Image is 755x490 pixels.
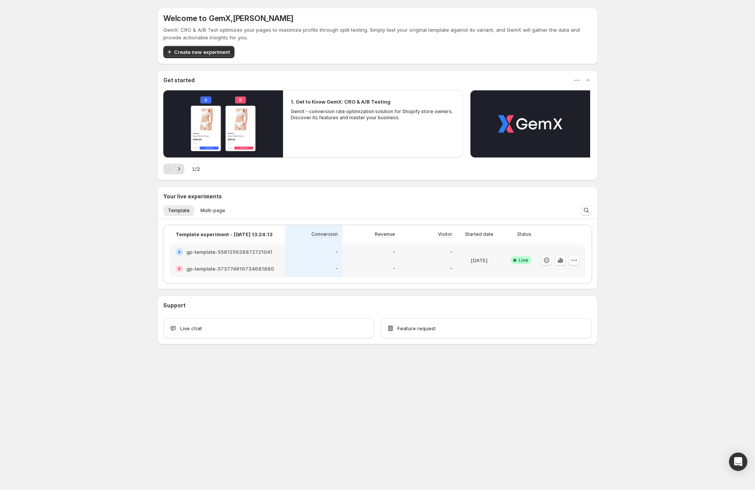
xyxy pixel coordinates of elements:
div: Open Intercom Messenger [729,453,747,471]
p: GemX - conversion rate optimization solution for Shopify store owners. Discover its features and ... [291,109,455,121]
nav: Pagination [163,164,184,174]
p: - [450,249,452,255]
button: Search and filter results [581,205,592,216]
p: Revenue [375,231,395,237]
h5: Welcome to GemX [163,14,293,23]
p: Visitor [438,231,452,237]
p: Conversion [311,231,338,237]
p: - [393,249,395,255]
h2: 1. Get to Know GemX: CRO & A/B Testing [291,98,391,105]
span: Template [168,208,190,214]
p: Status [517,231,531,237]
span: , [PERSON_NAME] [231,14,293,23]
p: - [335,249,338,255]
span: Create new experiment [174,48,230,56]
p: - [393,266,395,272]
p: Template experiment - [DATE] 13:24:13 [176,230,272,238]
p: - [450,266,452,272]
h2: gp-template-558125628872721041 [186,248,272,256]
span: Live chat [180,325,202,332]
h3: Get started [163,76,195,84]
h2: gp-template-573774916734681880 [186,265,274,273]
h2: B [178,266,181,271]
span: Multi-page [200,208,225,214]
button: Play video [163,90,283,157]
p: Started date [465,231,493,237]
span: Feature request [397,325,436,332]
h3: Support [163,302,185,309]
span: Live [519,257,528,263]
p: GemX: CRO & A/B Test optimizes your pages to maximize profits through split testing. Simply test ... [163,26,592,41]
button: Create new experiment [163,46,234,58]
button: Next [174,164,184,174]
h3: Your live experiments [163,193,222,200]
span: 1 / 2 [192,165,200,173]
button: Play video [470,90,590,157]
p: [DATE] [471,256,488,264]
h2: A [178,250,181,254]
p: - [335,266,338,272]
